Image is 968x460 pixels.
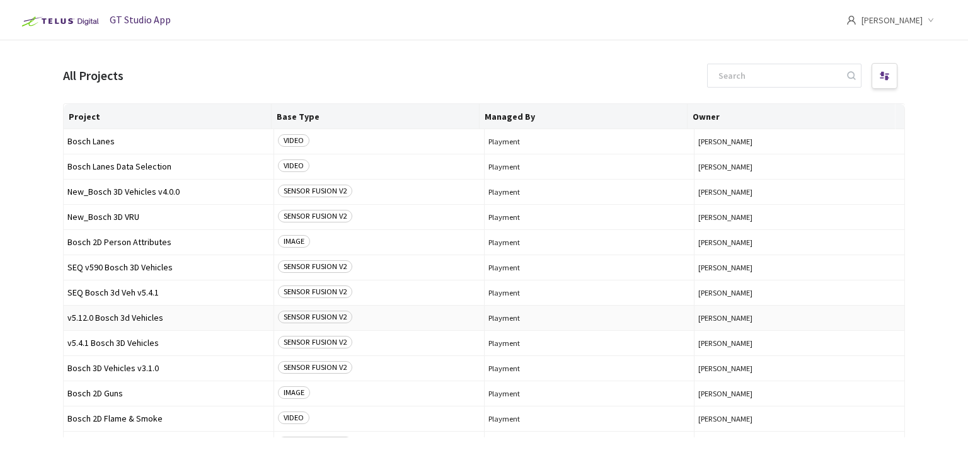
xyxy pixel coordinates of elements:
[488,313,691,323] span: Playment
[698,238,901,247] button: [PERSON_NAME]
[67,187,270,197] span: New_Bosch 3D Vehicles v4.0.0
[698,288,901,297] button: [PERSON_NAME]
[488,364,691,373] span: Playment
[488,162,691,171] span: Playment
[278,260,352,273] span: SENSOR FUSION V2
[698,137,901,146] button: [PERSON_NAME]
[488,238,691,247] span: Playment
[67,313,270,323] span: v5.12.0 Bosch 3d Vehicles
[67,288,270,297] span: SEQ Bosch 3d Veh v5.4.1
[488,414,691,423] span: Playment
[488,288,691,297] span: Playment
[278,185,352,197] span: SENSOR FUSION V2
[488,338,691,348] span: Playment
[67,414,270,423] span: Bosch 2D Flame & Smoke
[67,389,270,398] span: Bosch 2D Guns
[698,187,901,197] button: [PERSON_NAME]
[278,336,352,348] span: SENSOR FUSION V2
[698,389,901,398] button: [PERSON_NAME]
[67,238,270,247] span: Bosch 2D Person Attributes
[698,313,901,323] button: [PERSON_NAME]
[846,15,856,25] span: user
[488,137,691,146] span: Playment
[64,104,272,129] th: Project
[278,235,310,248] span: IMAGE
[698,364,901,373] button: [PERSON_NAME]
[698,162,901,171] button: [PERSON_NAME]
[488,212,691,222] span: Playment
[698,338,901,348] button: [PERSON_NAME]
[278,285,352,298] span: SENSOR FUSION V2
[278,159,309,172] span: VIDEO
[278,134,309,147] span: VIDEO
[278,411,309,424] span: VIDEO
[480,104,688,129] th: Managed By
[63,67,124,85] div: All Projects
[688,104,896,129] th: Owner
[711,64,845,87] input: Search
[928,17,934,23] span: down
[698,263,901,272] button: [PERSON_NAME]
[67,137,270,146] span: Bosch Lanes
[67,338,270,348] span: v5.4.1 Bosch 3D Vehicles
[698,414,901,423] button: [PERSON_NAME]
[67,162,270,171] span: Bosch Lanes Data Selection
[278,386,310,399] span: IMAGE
[67,364,270,373] span: Bosch 3D Vehicles v3.1.0
[488,187,691,197] span: Playment
[272,104,480,129] th: Base Type
[698,212,901,222] button: [PERSON_NAME]
[278,311,352,323] span: SENSOR FUSION V2
[67,263,270,272] span: SEQ v590 Bosch 3D Vehicles
[278,361,352,374] span: SENSOR FUSION V2
[15,11,103,32] img: Telus
[67,212,270,222] span: New_Bosch 3D VRU
[488,389,691,398] span: Playment
[488,263,691,272] span: Playment
[110,13,171,26] span: GT Studio App
[278,210,352,222] span: SENSOR FUSION V2
[278,437,352,449] span: SENSOR FUSION V2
